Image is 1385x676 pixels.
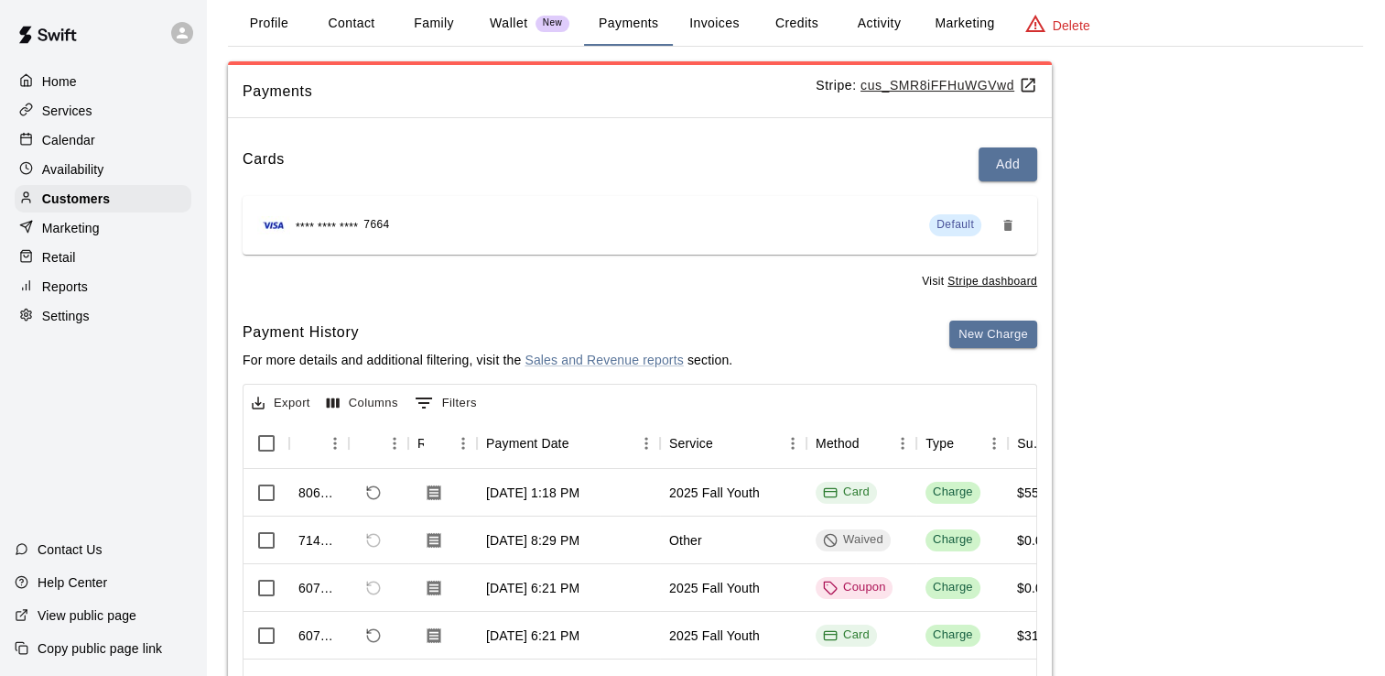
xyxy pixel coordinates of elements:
div: Subtotal [1017,418,1046,469]
div: $0.00 [1017,531,1050,550]
div: 806824 [298,484,340,502]
button: Select columns [322,389,403,418]
button: Download Receipt [417,524,450,557]
div: Charge [933,627,973,644]
span: Refund payment [358,525,389,556]
u: cus_SMR8iFFHuWGVwd [860,78,1037,93]
a: Stripe dashboard [947,275,1037,288]
div: $316.00 [1017,627,1065,645]
button: Show filters [410,388,482,418]
a: Calendar [15,126,191,154]
div: 2025 Fall Youth [669,579,760,597]
a: Retail [15,244,191,271]
div: Card [823,484,870,501]
button: Menu [449,430,477,457]
p: Availability [42,160,104,179]
div: basic tabs example [228,2,1363,46]
p: Settings [42,307,90,325]
button: Download Receipt [417,572,450,605]
p: Retail [42,248,76,267]
p: Delete [1053,16,1090,35]
a: Sales and Revenue reports [525,353,683,367]
button: Download Receipt [417,476,450,509]
span: Default [936,218,974,231]
span: Refund payment [358,572,389,604]
button: Remove [993,211,1023,240]
button: Credits [755,2,838,46]
div: Method [816,418,860,469]
div: Payment Date [486,418,569,469]
p: Customers [42,190,110,208]
p: Help Center [38,573,107,592]
a: Services [15,97,191,125]
p: Services [42,102,92,120]
div: Charge [933,531,973,549]
a: Reports [15,273,191,300]
button: Sort [424,431,449,456]
p: View public page [38,606,136,625]
span: Refund payment [358,477,389,508]
div: Refund [349,418,408,469]
span: Refund payment [358,620,389,651]
button: Contact [310,2,393,46]
button: Activity [838,2,920,46]
a: Home [15,68,191,95]
div: May 22, 2025, 6:21 PM [486,579,579,597]
div: Coupon [823,579,885,596]
span: New [536,17,569,29]
p: Calendar [42,131,95,149]
button: Family [393,2,475,46]
h6: Cards [243,147,285,181]
div: Receipt [417,418,424,469]
span: 7664 [363,216,389,234]
button: New Charge [949,321,1037,349]
span: Visit [922,273,1037,291]
a: Customers [15,185,191,213]
p: Wallet [490,14,528,33]
p: Reports [42,278,88,296]
div: Receipt [408,418,477,469]
span: Payments [243,80,816,104]
button: Sort [569,431,595,456]
div: Card [823,627,870,644]
p: Stripe: [816,76,1037,95]
div: Service [660,418,806,469]
div: Id [289,418,349,469]
div: $559.37 [1017,484,1065,502]
button: Menu [321,430,349,457]
div: Jul 22, 2025, 8:29 PM [486,531,579,550]
p: Marketing [42,219,100,237]
button: Menu [779,430,806,457]
div: Waived [823,531,883,549]
button: Sort [713,431,739,456]
div: Type [925,418,954,469]
div: 714033 [298,531,340,550]
button: Menu [889,430,916,457]
button: Invoices [673,2,755,46]
p: Copy public page link [38,639,162,658]
button: Sort [860,431,885,456]
div: Type [916,418,1008,469]
a: Availability [15,156,191,183]
div: Payment Date [477,418,660,469]
div: Method [806,418,916,469]
p: Home [42,72,77,91]
button: Menu [381,430,408,457]
div: May 22, 2025, 6:21 PM [486,627,579,645]
button: Menu [980,430,1008,457]
button: Sort [954,431,979,456]
button: Marketing [920,2,1009,46]
div: 2025 Fall Youth [669,627,760,645]
button: Sort [358,431,384,456]
div: 2025 Fall Youth [669,484,760,502]
div: 607062 [298,627,340,645]
a: Marketing [15,214,191,242]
